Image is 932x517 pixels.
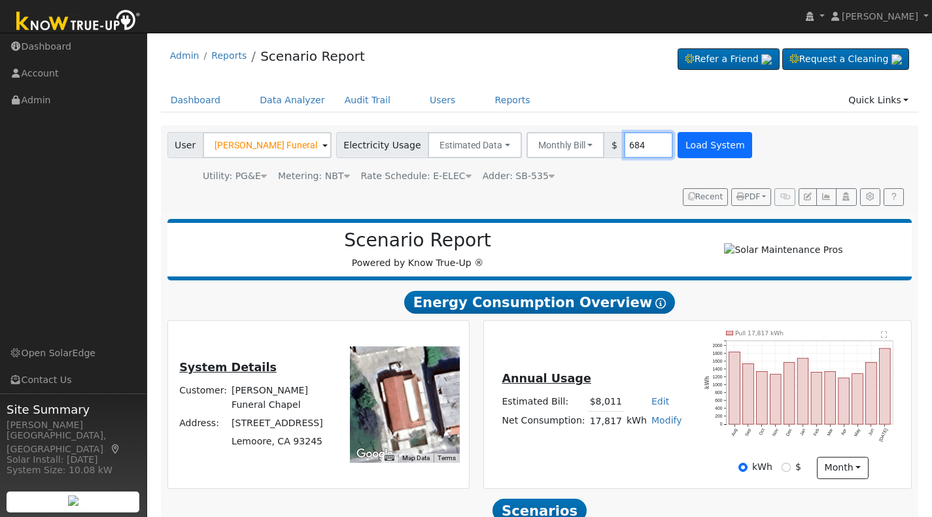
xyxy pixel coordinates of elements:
rect: onclick="" [825,371,836,424]
text: 800 [716,390,723,395]
img: Google [353,446,396,463]
text: Jan [799,427,806,436]
a: Scenario Report [260,48,365,64]
rect: onclick="" [798,358,809,424]
button: PDF [731,188,771,207]
td: $8,011 [587,393,624,412]
span: Site Summary [7,401,140,418]
h2: Scenario Report [181,229,655,252]
span: Electricity Usage [336,132,428,158]
rect: onclick="" [770,374,782,424]
button: Keyboard shortcuts [385,454,394,463]
div: Metering: NBT [278,169,350,183]
td: kWh [624,412,649,431]
input: kWh [738,463,748,472]
div: System Size: 10.08 kW [7,463,140,477]
a: Data Analyzer [250,88,335,112]
a: Users [420,88,466,112]
a: Quick Links [838,88,918,112]
text: May [854,427,862,437]
button: month [817,457,869,479]
u: Annual Usage [502,372,591,385]
img: Solar Maintenance Pros [724,243,842,257]
a: Dashboard [161,88,231,112]
a: Request a Cleaning [782,48,909,71]
img: Know True-Up [10,7,147,37]
text: Jun [868,427,875,436]
rect: onclick="" [784,362,795,424]
button: Recent [683,188,729,207]
button: Login As [836,188,856,207]
a: Audit Trail [335,88,400,112]
text: 1200 [713,374,723,378]
span: Alias: None [361,171,472,181]
td: [PERSON_NAME] Funeral Chapel [230,382,336,414]
button: Multi-Series Graph [816,188,837,207]
rect: onclick="" [852,373,863,424]
input: $ [782,463,791,472]
rect: onclick="" [743,363,754,424]
rect: onclick="" [757,371,768,424]
text: [DATE] [878,427,889,442]
td: Address: [177,414,230,432]
a: Map [110,444,122,454]
td: 17,817 [587,412,624,431]
text: kWh [704,376,710,389]
text: Nov [772,427,780,436]
rect: onclick="" [880,348,891,424]
rect: onclick="" [729,352,740,424]
text: Dec [785,427,793,436]
input: Select a User [203,132,332,158]
td: Lemoore, CA 93245 [230,432,336,450]
button: Estimated Data [428,132,522,158]
a: Open this area in Google Maps (opens a new window) [353,446,396,463]
a: Modify [651,415,682,425]
text: 200 [716,414,723,418]
rect: onclick="" [838,378,850,424]
u: System Details [179,361,277,374]
text: 1800 [713,350,723,355]
text: Oct [758,427,765,436]
img: retrieve [68,495,78,506]
rect: onclick="" [866,362,877,424]
label: $ [795,460,801,474]
a: Help Link [884,188,904,207]
span: PDF [736,192,760,201]
text: 0 [720,422,723,426]
button: Monthly Bill [526,132,605,158]
button: Load System [678,132,752,158]
i: Show Help [655,298,666,309]
div: Adder: SB-535 [483,169,555,183]
rect: onclick="" [811,372,822,424]
text: Mar [827,427,835,436]
a: Reports [485,88,540,112]
text: Apr [840,427,848,436]
img: retrieve [891,54,902,65]
td: [STREET_ADDRESS] [230,414,336,432]
text: Pull 17,817 kWh [735,329,784,336]
td: Net Consumption: [500,412,587,431]
td: Estimated Bill: [500,393,587,412]
span: [PERSON_NAME] [842,11,918,22]
span: Energy Consumption Overview [404,291,675,314]
text: 2000 [713,342,723,347]
div: [GEOGRAPHIC_DATA], [GEOGRAPHIC_DATA] [7,429,140,456]
button: Map Data [402,454,430,463]
text: 1600 [713,358,723,363]
div: Utility: PG&E [203,169,267,183]
img: retrieve [761,54,772,65]
text: Sep [744,427,752,437]
span: User [167,132,203,158]
a: Terms (opens in new tab) [438,454,456,461]
div: Solar Install: [DATE] [7,453,140,467]
text: 1400 [713,366,723,371]
text:  [882,331,888,338]
a: Reports [211,50,247,61]
text: 1000 [713,382,723,387]
div: [PERSON_NAME] [7,418,140,432]
text: 600 [716,398,723,403]
text: 400 [716,406,723,410]
a: Refer a Friend [678,48,780,71]
button: Edit User [799,188,817,207]
label: kWh [752,460,772,474]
